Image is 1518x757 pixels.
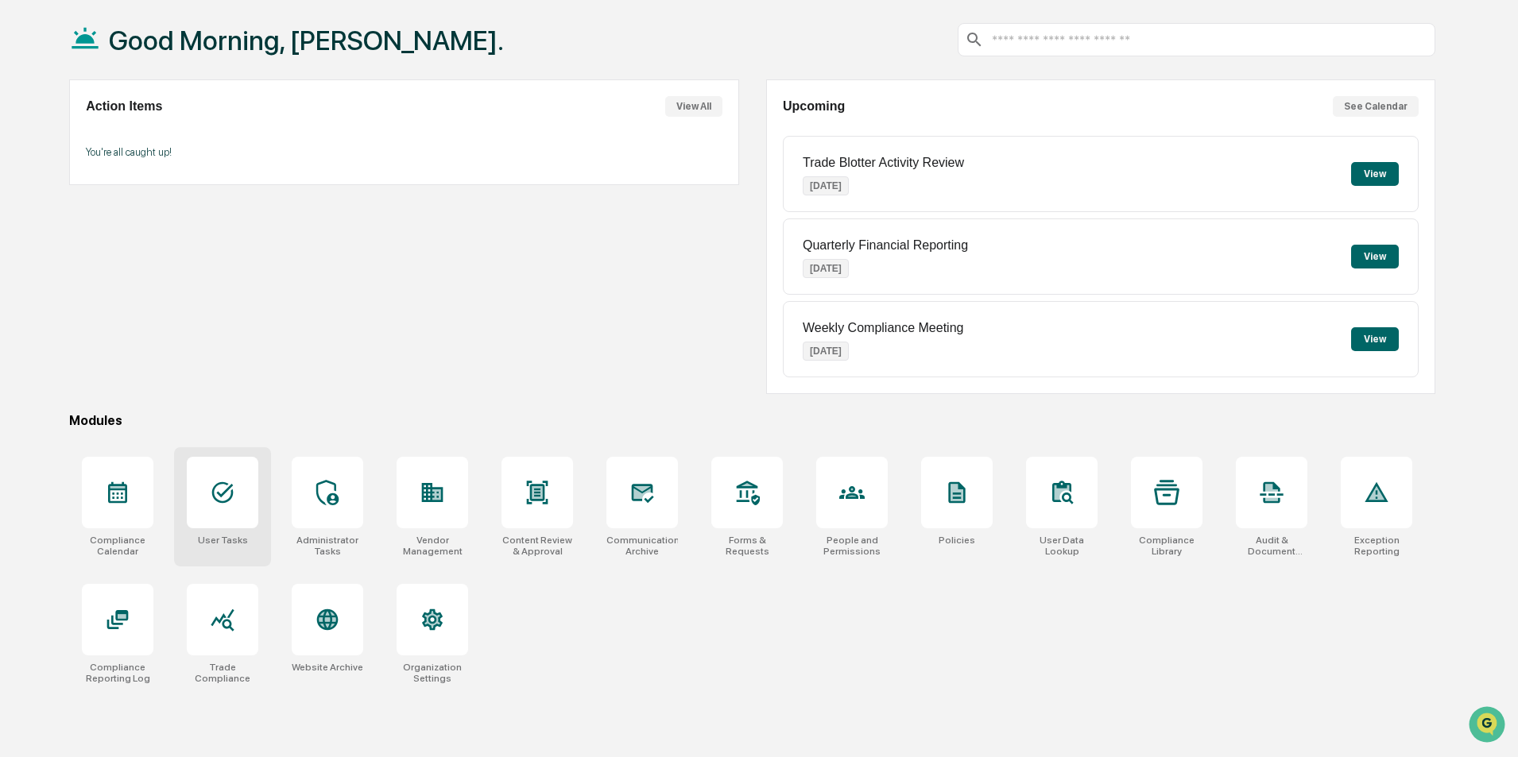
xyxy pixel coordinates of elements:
[187,662,258,684] div: Trade Compliance
[32,230,100,246] span: Data Lookup
[10,224,106,253] a: 🔎Data Lookup
[1351,245,1399,268] button: View
[816,535,888,557] div: People and Permissions
[10,194,109,222] a: 🖐️Preclearance
[939,535,975,546] div: Policies
[69,413,1435,428] div: Modules
[783,99,845,114] h2: Upcoming
[16,33,289,59] p: How can we help?
[1467,705,1510,747] iframe: Open customer support
[82,662,153,684] div: Compliance Reporting Log
[131,200,197,216] span: Attestations
[198,535,248,546] div: User Tasks
[109,25,504,56] h1: Good Morning, [PERSON_NAME].
[606,535,678,557] div: Communications Archive
[292,535,363,557] div: Administrator Tasks
[1351,162,1399,186] button: View
[711,535,783,557] div: Forms & Requests
[16,122,45,150] img: 1746055101610-c473b297-6a78-478c-a979-82029cc54cd1
[803,321,963,335] p: Weekly Compliance Meeting
[109,194,203,222] a: 🗄️Attestations
[1026,535,1098,557] div: User Data Lookup
[397,662,468,684] div: Organization Settings
[1333,96,1419,117] button: See Calendar
[803,238,968,253] p: Quarterly Financial Reporting
[54,137,201,150] div: We're available if you need us!
[803,156,964,170] p: Trade Blotter Activity Review
[16,202,29,214] div: 🖐️
[665,96,722,117] button: View All
[158,269,192,281] span: Pylon
[803,176,849,195] p: [DATE]
[1131,535,1202,557] div: Compliance Library
[1341,535,1412,557] div: Exception Reporting
[86,146,722,158] p: You're all caught up!
[86,99,162,114] h2: Action Items
[54,122,261,137] div: Start new chat
[16,232,29,245] div: 🔎
[1236,535,1307,557] div: Audit & Document Logs
[32,200,103,216] span: Preclearance
[292,662,363,673] div: Website Archive
[501,535,573,557] div: Content Review & Approval
[82,535,153,557] div: Compliance Calendar
[803,259,849,278] p: [DATE]
[270,126,289,145] button: Start new chat
[1351,327,1399,351] button: View
[803,342,849,361] p: [DATE]
[115,202,128,214] div: 🗄️
[112,268,192,281] a: Powered byPylon
[397,535,468,557] div: Vendor Management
